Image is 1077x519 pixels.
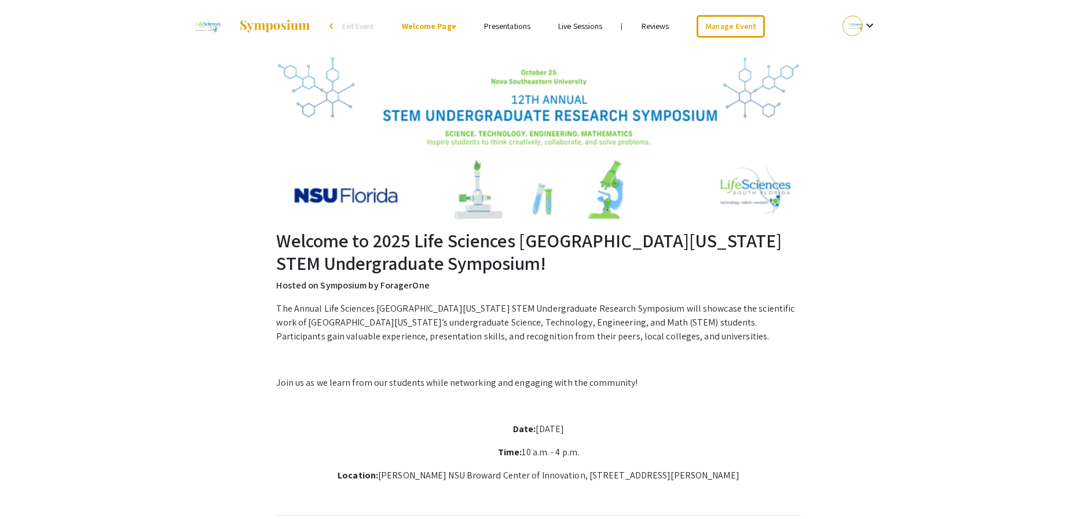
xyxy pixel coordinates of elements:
[188,12,227,41] img: 2025 Life Sciences South Florida STEM Undergraduate Symposium
[697,15,765,38] a: Manage Event
[484,21,530,31] a: Presentations
[239,19,311,33] img: Symposium by ForagerOne
[402,21,456,31] a: Welcome Page
[342,21,374,31] span: Exit Event
[276,376,800,390] p: Join us as we learn from our students while networking and engaging with the community!
[276,279,800,293] p: Hosted on Symposium by ForagerOne
[830,13,889,39] button: Expand account dropdown
[863,19,877,32] mat-icon: Expand account dropdown
[616,21,627,31] li: |
[9,467,49,510] iframe: Chat
[276,229,800,274] h2: Welcome to 2025 Life Sciences [GEOGRAPHIC_DATA][US_STATE] STEM Undergraduate Symposium!
[276,445,800,459] p: 10 a.m. - 4 p.m.
[338,469,378,481] strong: Location:
[276,422,800,436] p: [DATE]
[513,423,536,435] strong: Date:
[498,446,522,458] strong: Time:
[276,469,800,483] p: [PERSON_NAME] NSU Broward Center of Innovation, [STREET_ADDRESS][PERSON_NAME]
[329,23,336,30] div: arrow_back_ios
[558,21,602,31] a: Live Sessions
[642,21,669,31] a: Reviews
[278,57,799,220] img: 2025 Life Sciences South Florida STEM Undergraduate Symposium
[276,302,800,343] p: The Annual Life Sciences [GEOGRAPHIC_DATA][US_STATE] STEM Undergraduate Research Symposium will s...
[188,12,311,41] a: 2025 Life Sciences South Florida STEM Undergraduate Symposium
